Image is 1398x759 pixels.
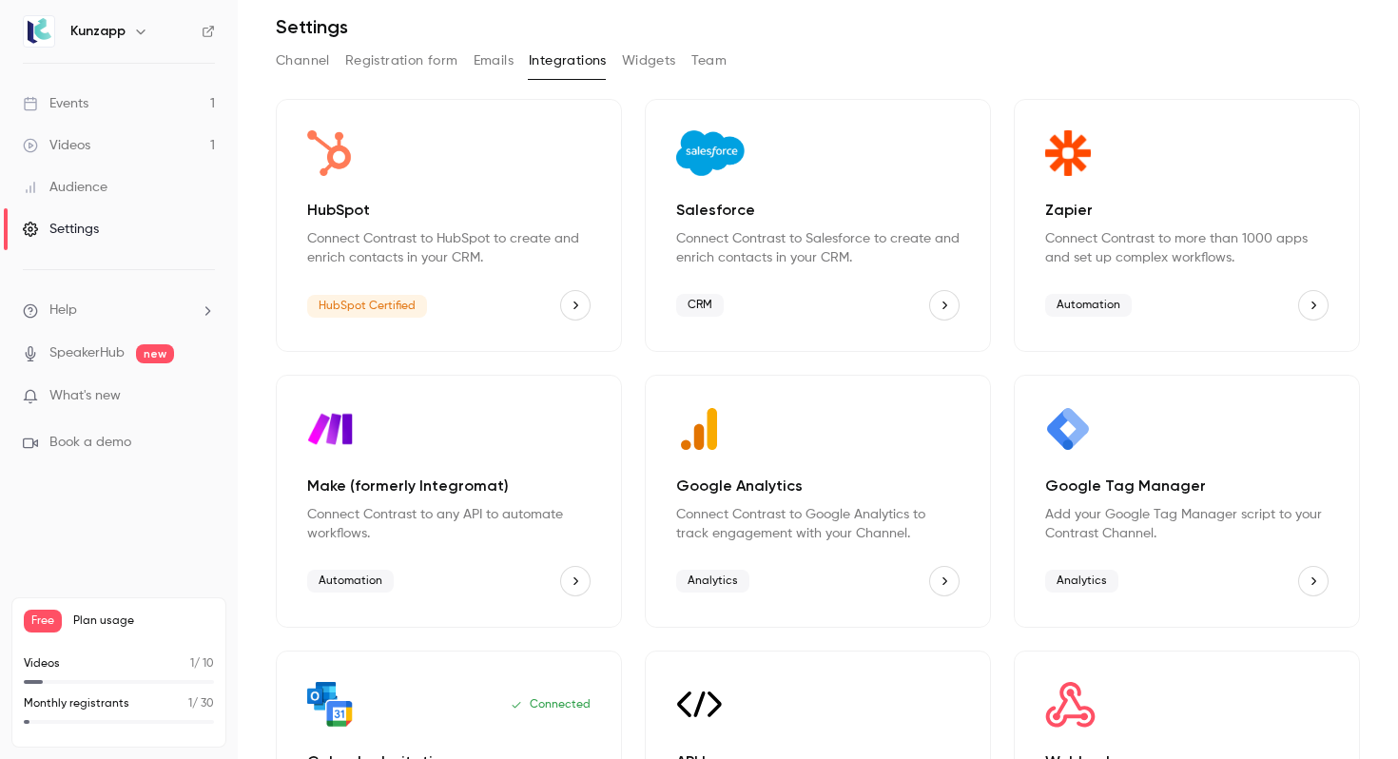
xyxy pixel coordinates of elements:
p: HubSpot [307,199,591,222]
p: Salesforce [676,199,960,222]
p: Connect Contrast to any API to automate workflows. [307,505,591,543]
div: Make (formerly Integromat) [276,375,622,628]
p: Connect Contrast to HubSpot to create and enrich contacts in your CRM. [307,229,591,267]
span: Book a demo [49,433,131,453]
p: Connected [511,697,591,712]
div: Settings [23,220,99,239]
button: Google Tag Manager [1298,566,1329,596]
p: / 10 [190,655,214,672]
button: Team [691,46,728,76]
span: Automation [1045,294,1132,317]
div: HubSpot [276,99,622,352]
div: Events [23,94,88,113]
span: HubSpot Certified [307,295,427,318]
button: Channel [276,46,330,76]
div: Audience [23,178,107,197]
span: CRM [676,294,724,317]
p: Connect Contrast to Google Analytics to track engagement with your Channel. [676,505,960,543]
p: Google Tag Manager [1045,475,1329,497]
span: Plan usage [73,613,214,629]
p: Videos [24,655,60,672]
span: Help [49,301,77,321]
button: Google Analytics [929,566,960,596]
span: Analytics [1045,570,1118,593]
button: Integrations [529,46,607,76]
div: Zapier [1014,99,1360,352]
span: What's new [49,386,121,406]
p: Connect Contrast to Salesforce to create and enrich contacts in your CRM. [676,229,960,267]
button: Make (formerly Integromat) [560,566,591,596]
h6: Kunzapp [70,22,126,41]
button: Registration form [345,46,458,76]
div: Salesforce [645,99,991,352]
a: SpeakerHub [49,343,125,363]
button: Salesforce [929,290,960,321]
li: help-dropdown-opener [23,301,215,321]
p: Add your Google Tag Manager script to your Contrast Channel. [1045,505,1329,543]
p: Zapier [1045,199,1329,222]
button: Zapier [1298,290,1329,321]
p: Connect Contrast to more than 1000 apps and set up complex workflows. [1045,229,1329,267]
p: / 30 [188,695,214,712]
p: Make (formerly Integromat) [307,475,591,497]
span: Automation [307,570,394,593]
div: Google Tag Manager [1014,375,1360,628]
button: HubSpot [560,290,591,321]
p: Google Analytics [676,475,960,497]
span: Analytics [676,570,749,593]
span: Free [24,610,62,632]
button: Emails [474,46,514,76]
img: Kunzapp [24,16,54,47]
button: Widgets [622,46,676,76]
h1: Settings [276,15,348,38]
p: Monthly registrants [24,695,129,712]
div: Google Analytics [645,375,991,628]
span: new [136,344,174,363]
span: 1 [190,658,194,670]
div: Videos [23,136,90,155]
span: 1 [188,698,192,710]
